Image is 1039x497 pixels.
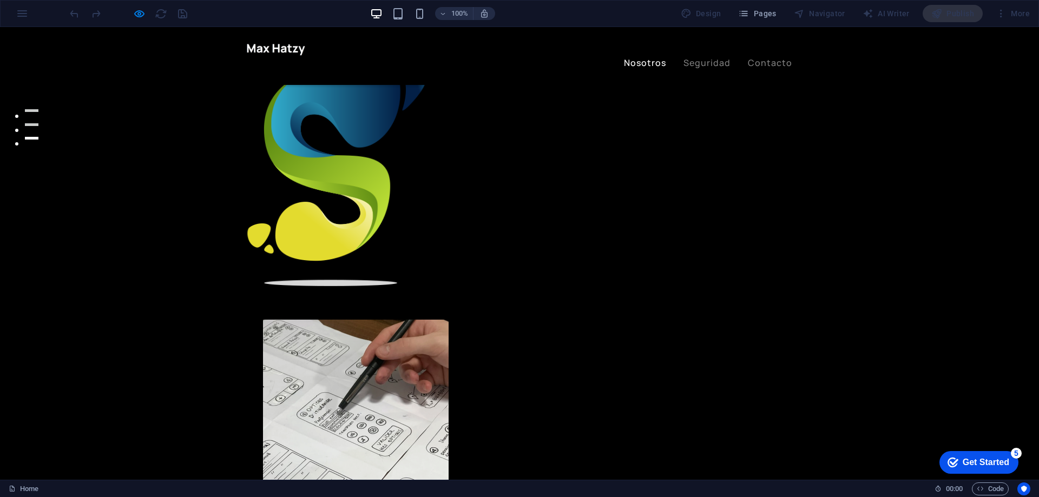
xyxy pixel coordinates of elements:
button: 2 [25,96,38,99]
a: Seguridad [683,31,731,40]
div: Get Started 5 items remaining, 0% complete [9,5,88,28]
img: max_hatzy_logo.png [247,17,305,29]
div: Get Started [32,12,78,22]
a: Click to cancel selection. Double-click to open Pages [9,482,38,495]
a: Nosotros [624,31,666,40]
span: Code [977,482,1004,495]
button: Code [972,482,1009,495]
i: On resize automatically adjust zoom level to fit chosen device. [479,9,489,18]
h6: Session time [935,482,963,495]
button: 100% [435,7,474,20]
div: Design (Ctrl+Alt+Y) [676,5,726,22]
a: Contacto [748,31,792,40]
h6: 100% [451,7,469,20]
span: 00 00 [946,482,963,495]
span: : [953,485,955,493]
button: Pages [734,5,780,22]
span: Pages [738,8,776,19]
button: 1 [25,82,38,85]
button: Usercentrics [1017,482,1030,495]
button: 3 [25,110,38,112]
div: 5 [80,2,91,13]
